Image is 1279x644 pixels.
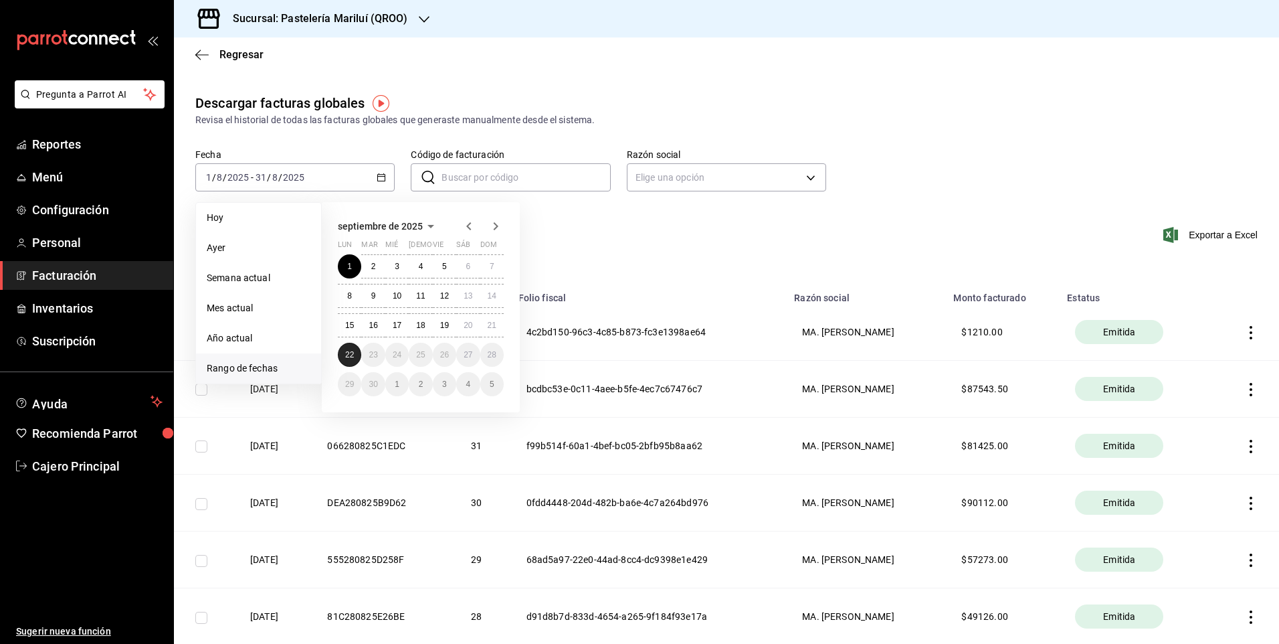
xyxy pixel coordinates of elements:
th: 4c2bd150-96c3-4c85-b873-fc3e1398ae64 [510,304,787,361]
th: [DATE] [234,418,311,475]
abbr: 4 de septiembre de 2025 [419,262,423,271]
span: Regresar [219,48,264,61]
button: 11 de septiembre de 2025 [409,284,432,308]
input: ---- [227,172,250,183]
abbr: miércoles [385,240,398,254]
button: 29 de septiembre de 2025 [338,372,361,396]
abbr: 17 de septiembre de 2025 [393,321,401,330]
span: septiembre de 2025 [338,221,423,232]
abbr: domingo [480,240,497,254]
button: 15 de septiembre de 2025 [338,313,361,337]
span: Configuración [32,201,163,219]
button: Pregunta a Parrot AI [15,80,165,108]
abbr: 11 de septiembre de 2025 [416,291,425,301]
button: 4 de octubre de 2025 [456,372,480,396]
th: [DATE] [234,475,311,532]
th: bcdbc53e-0c11-4aee-b5fe-4ec7c67476c7 [510,361,787,418]
button: 9 de septiembre de 2025 [361,284,385,308]
abbr: 13 de septiembre de 2025 [464,291,472,301]
button: 10 de septiembre de 2025 [385,284,409,308]
abbr: 26 de septiembre de 2025 [440,350,449,359]
a: Pregunta a Parrot AI [9,97,165,111]
button: 16 de septiembre de 2025 [361,313,385,337]
button: 5 de octubre de 2025 [480,372,504,396]
button: 1 de septiembre de 2025 [338,254,361,278]
abbr: 5 de septiembre de 2025 [442,262,447,271]
th: 31 [455,418,510,475]
abbr: 19 de septiembre de 2025 [440,321,449,330]
label: Fecha [195,150,395,159]
button: 6 de septiembre de 2025 [456,254,480,278]
div: Revisa el historial de todas las facturas globales que generaste manualmente desde el sistema. [195,113,1258,127]
th: MA. [PERSON_NAME] [786,532,945,588]
button: 12 de septiembre de 2025 [433,284,456,308]
abbr: 6 de septiembre de 2025 [466,262,470,271]
th: 555280825D258F [311,532,455,588]
abbr: 4 de octubre de 2025 [466,380,470,389]
button: 3 de septiembre de 2025 [385,254,409,278]
th: MA. [PERSON_NAME] [786,475,945,532]
button: 2 de septiembre de 2025 [361,254,385,278]
th: 29 [455,532,510,588]
input: ---- [282,172,305,183]
button: 27 de septiembre de 2025 [456,343,480,367]
button: 13 de septiembre de 2025 [456,284,480,308]
th: $ 81425.00 [945,418,1059,475]
span: Menú [32,168,163,186]
button: 19 de septiembre de 2025 [433,313,456,337]
abbr: 5 de octubre de 2025 [490,380,494,389]
span: Emitida [1098,382,1141,396]
div: Elige una opción [627,163,826,191]
button: 1 de octubre de 2025 [385,372,409,396]
abbr: 10 de septiembre de 2025 [393,291,401,301]
span: Emitida [1098,325,1141,339]
th: AF02808250DC4F [311,361,455,418]
button: Exportar a Excel [1166,227,1258,243]
input: -- [255,172,267,183]
abbr: 9 de septiembre de 2025 [371,291,376,301]
button: 14 de septiembre de 2025 [480,284,504,308]
span: / [267,172,271,183]
abbr: lunes [338,240,352,254]
span: / [212,172,216,183]
span: Reportes [32,135,163,153]
abbr: 24 de septiembre de 2025 [393,350,401,359]
button: 7 de septiembre de 2025 [480,254,504,278]
button: 8 de septiembre de 2025 [338,284,361,308]
abbr: 28 de septiembre de 2025 [488,350,496,359]
span: Emitida [1098,610,1141,623]
abbr: 1 de octubre de 2025 [395,380,399,389]
th: MA. [PERSON_NAME] [786,361,945,418]
span: Ayer [207,241,310,255]
span: Suscripción [32,332,163,350]
span: Emitida [1098,439,1141,453]
abbr: 27 de septiembre de 2025 [464,350,472,359]
abbr: 21 de septiembre de 2025 [488,321,496,330]
th: Razón social [786,284,945,304]
button: 20 de septiembre de 2025 [456,313,480,337]
button: 5 de septiembre de 2025 [433,254,456,278]
input: -- [205,172,212,183]
button: 25 de septiembre de 2025 [409,343,432,367]
button: 30 de septiembre de 2025 [361,372,385,396]
abbr: 3 de octubre de 2025 [442,380,447,389]
th: [DATE] [234,361,311,418]
span: Emitida [1098,553,1141,566]
h3: Sucursal: Pastelería Mariluí (QROO) [222,11,408,27]
abbr: 1 de septiembre de 2025 [347,262,352,271]
th: 0fdd4448-204d-482b-ba6e-4c7a264bd976 [510,475,787,532]
span: Hoy [207,211,310,225]
span: Emitida [1098,496,1141,509]
th: f99b514f-60a1-4bef-bc05-2bfb95b8aa62 [510,418,787,475]
span: / [223,172,227,183]
button: 23 de septiembre de 2025 [361,343,385,367]
abbr: 3 de septiembre de 2025 [395,262,399,271]
th: [DATE] [234,532,311,588]
input: -- [216,172,223,183]
label: Razón social [627,150,826,159]
span: Semana actual [207,271,310,285]
div: Descargar facturas globales [195,93,365,113]
img: Tooltip marker [373,95,389,112]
